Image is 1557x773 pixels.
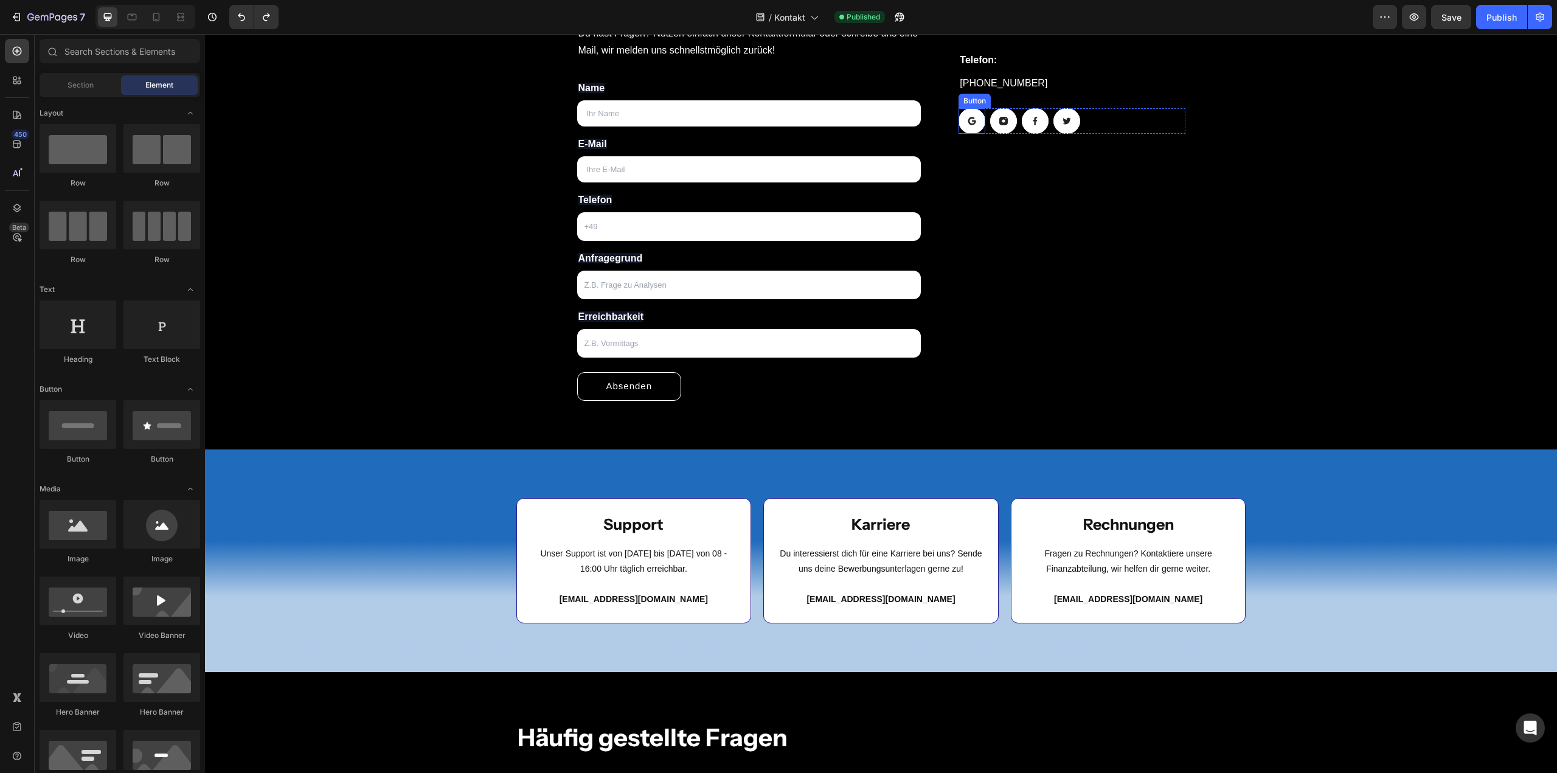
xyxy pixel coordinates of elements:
[575,512,777,542] p: Du interessierst dich für eine Karriere bei uns? Sende uns deine Bewerbungsunterlagen gerne zu!
[40,284,55,295] span: Text
[40,39,200,63] input: Search Sections & Elements
[822,558,1025,573] p: [EMAIL_ADDRESS][DOMAIN_NAME]
[40,454,116,465] div: Button
[847,12,880,23] span: Published
[373,277,439,288] span: Erreichbarkeit
[878,481,969,499] strong: Rechnungen
[40,484,61,494] span: Media
[5,5,91,29] button: 7
[373,219,438,229] span: Anfragegrund
[181,380,200,399] span: Toggle open
[181,479,200,499] span: Toggle open
[401,345,448,359] div: Absenden
[311,687,715,721] h2: Häufig gestellte Fragen
[822,512,1025,542] p: Fragen zu Rechnungen? Kontaktiere unsere Finanzabteilung, wir helfen dir gerne weiter.
[755,41,979,58] p: [PHONE_NUMBER]
[1486,11,1517,24] div: Publish
[40,707,116,718] div: Hero Banner
[575,558,777,573] p: [EMAIL_ADDRESS][DOMAIN_NAME]
[1431,5,1471,29] button: Save
[754,18,980,35] h3: Telefon:
[372,295,716,324] input: Z.B. Vormittags
[1476,5,1527,29] button: Publish
[181,280,200,299] span: Toggle open
[40,254,116,265] div: Row
[181,103,200,123] span: Toggle open
[372,338,477,367] button: Absenden
[756,61,783,72] div: Button
[12,130,29,139] div: 450
[9,223,29,232] div: Beta
[40,108,63,119] span: Layout
[328,512,530,542] p: Unser Support ist von [DATE] bis [DATE] von 08 - 16:00 Uhr täglich erreichbar.
[647,481,705,499] strong: Karriere
[123,254,200,265] div: Row
[123,454,200,465] div: Button
[372,122,716,149] input: Ihre E-Mail
[40,384,62,395] span: Button
[123,707,200,718] div: Hero Banner
[1516,713,1545,743] div: Open Intercom Messenger
[123,178,200,189] div: Row
[123,630,200,641] div: Video Banner
[80,10,85,24] p: 7
[373,161,407,171] span: Telefon
[373,49,400,59] span: Name
[123,553,200,564] div: Image
[205,34,1557,773] iframe: Design area
[769,11,772,24] span: /
[328,558,530,573] p: [EMAIL_ADDRESS][DOMAIN_NAME]
[398,481,459,499] strong: Support
[40,553,116,564] div: Image
[372,237,716,265] input: Z.B. Frage zu Analysen
[145,80,173,91] span: Element
[40,178,116,189] div: Row
[123,354,200,365] div: Text Block
[229,5,279,29] div: Undo/Redo
[1441,12,1462,23] span: Save
[40,354,116,365] div: Heading
[372,178,716,207] input: +49
[68,80,94,91] span: Section
[373,105,402,115] span: E-Mail
[774,11,805,24] span: Kontakt
[40,630,116,641] div: Video
[372,66,716,93] input: Ihr Name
